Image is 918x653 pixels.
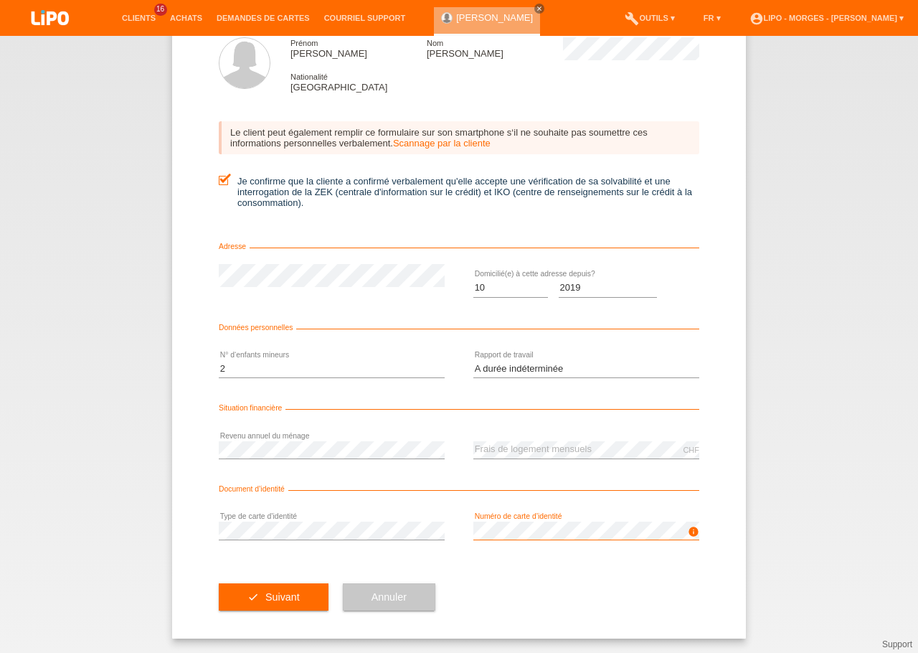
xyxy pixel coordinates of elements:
span: 16 [154,4,167,16]
a: Scannage par la cliente [393,138,491,149]
button: Annuler [343,583,435,611]
i: info [688,526,699,537]
a: LIPO pay [14,29,86,40]
div: Le client peut également remplir ce formulaire sur son smartphone s‘il ne souhaite pas soumettre ... [219,121,699,154]
span: Nationalité [290,72,328,81]
a: FR ▾ [696,14,728,22]
span: Données personnelles [219,324,296,332]
a: Clients [115,14,163,22]
label: Je confirme que la cliente a confirmé verbalement qu'elle accepte une vérification de sa solvabil... [219,176,699,208]
a: Support [882,639,912,649]
div: [PERSON_NAME] [427,37,563,59]
a: info [688,530,699,539]
span: Nom [427,39,443,47]
i: account_circle [749,11,764,26]
a: Achats [163,14,209,22]
a: Courriel Support [317,14,412,22]
span: Prénom [290,39,318,47]
i: close [536,5,543,12]
i: build [625,11,639,26]
div: CHF [683,446,699,454]
span: Document d’identité [219,485,288,493]
span: Situation financière [219,404,285,412]
span: Adresse [219,243,250,250]
a: Demandes de cartes [209,14,317,22]
a: buildOutils ▾ [617,14,681,22]
i: check [247,591,259,603]
div: [GEOGRAPHIC_DATA] [290,71,427,93]
a: close [534,4,544,14]
span: Suivant [265,591,300,603]
a: account_circleLIPO - Morges - [PERSON_NAME] ▾ [742,14,911,22]
div: [PERSON_NAME] [290,37,427,59]
span: Annuler [372,591,407,603]
a: [PERSON_NAME] [456,12,533,23]
button: check Suivant [219,583,328,611]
